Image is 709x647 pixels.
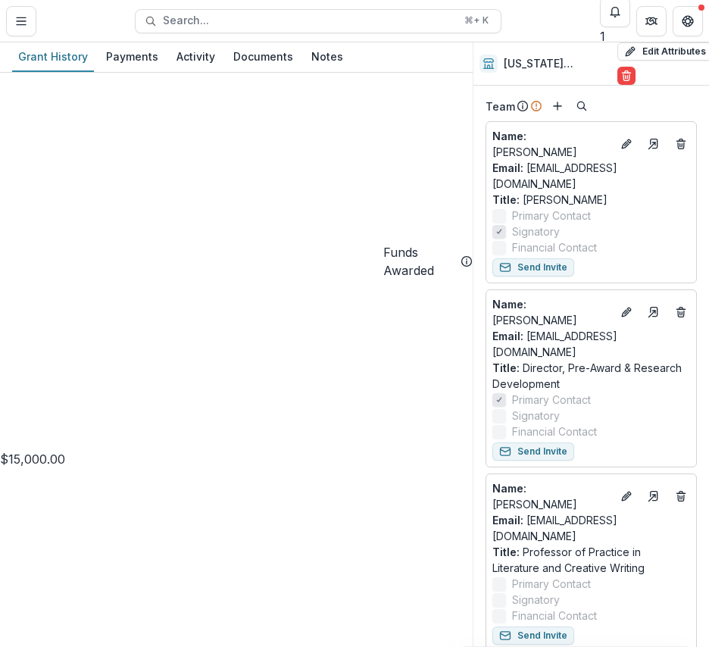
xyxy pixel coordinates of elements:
button: Toggle Menu [6,6,36,36]
a: Notes [305,42,349,72]
div: 1 [600,27,630,45]
span: Primary Contact [512,208,591,223]
p: [PERSON_NAME] [492,192,690,208]
p: [PERSON_NAME] [492,296,611,328]
button: Search [573,97,591,115]
p: Team [486,98,515,114]
a: Name: [PERSON_NAME] [492,296,611,328]
p: [PERSON_NAME] [492,480,611,512]
button: Send Invite [492,442,574,461]
a: Go to contact [642,484,666,508]
span: Title : [492,545,520,558]
button: Partners [636,6,667,36]
button: Edit [617,487,636,505]
a: Payments [100,42,164,72]
span: Financial Contact [512,608,597,624]
span: Search... [163,14,455,27]
span: Financial Contact [512,239,597,255]
span: Primary Contact [512,392,591,408]
button: Get Help [673,6,703,36]
span: Email: [492,161,523,174]
div: Documents [227,45,299,67]
span: Signatory [512,223,560,239]
h2: Funds Awarded [383,243,454,280]
div: Notes [305,45,349,67]
button: Edit [617,303,636,321]
button: Deletes [672,303,690,321]
a: Email: [EMAIL_ADDRESS][DOMAIN_NAME] [492,512,690,544]
a: Email: [EMAIL_ADDRESS][DOMAIN_NAME] [492,160,690,192]
a: Email: [EMAIL_ADDRESS][DOMAIN_NAME] [492,328,690,360]
button: Deletes [672,135,690,153]
a: Documents [227,42,299,72]
a: Name: [PERSON_NAME] [492,480,611,512]
span: Name : [492,298,526,311]
span: Primary Contact [512,576,591,592]
div: Payments [100,45,164,67]
span: Title : [492,361,520,374]
p: [PERSON_NAME] [492,128,611,160]
a: Name: [PERSON_NAME] [492,128,611,160]
div: Activity [170,45,221,67]
button: Add [548,97,567,115]
button: Send Invite [492,258,574,277]
button: Send Invite [492,627,574,645]
a: Go to contact [642,300,666,324]
button: Edit [617,135,636,153]
span: Signatory [512,408,560,424]
span: Name : [492,482,526,495]
span: Email: [492,514,523,527]
a: Activity [170,42,221,72]
span: Email: [492,330,523,342]
button: Delete [617,67,636,85]
span: Name : [492,130,526,142]
span: Financial Contact [512,424,597,439]
span: Signatory [512,592,560,608]
button: Search... [135,9,501,33]
span: Title : [492,193,520,206]
p: Director, Pre-Award & Research Development [492,360,690,392]
div: ⌘ + K [461,12,492,29]
div: Grant History [12,45,94,67]
h2: [US_STATE][GEOGRAPHIC_DATA] in [GEOGRAPHIC_DATA] Corporation [504,58,611,70]
a: Go to contact [642,132,666,156]
a: Grant History [12,42,94,72]
p: Professor of Practice in Literature and Creative Writing [492,544,690,576]
button: Deletes [672,487,690,505]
